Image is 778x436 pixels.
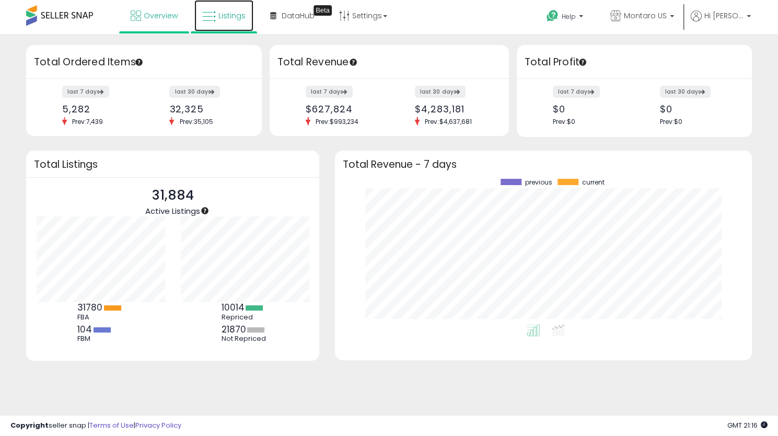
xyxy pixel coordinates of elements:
div: seller snap | | [10,421,181,431]
div: 5,282 [62,104,136,114]
i: Get Help [546,9,559,22]
span: Active Listings [145,205,200,216]
label: last 7 days [306,86,353,98]
div: FBA [77,313,124,322]
span: Listings [218,10,246,21]
a: Privacy Policy [135,420,181,430]
div: $4,283,181 [415,104,490,114]
div: Not Repriced [221,335,268,343]
h3: Total Revenue - 7 days [343,160,744,168]
div: Tooltip anchor [578,58,587,67]
div: FBM [77,335,124,343]
b: 31780 [77,301,102,314]
strong: Copyright [10,420,49,430]
div: Tooltip anchor [200,206,210,215]
h3: Total Revenue [277,55,501,70]
span: Montaro US [624,10,667,21]
b: 21870 [221,323,246,336]
span: Prev: $0 [553,117,575,126]
span: Help [562,12,576,21]
h3: Total Listings [34,160,311,168]
h3: Total Profit [525,55,745,70]
b: 104 [77,323,92,336]
label: last 30 days [660,86,711,98]
label: last 30 days [415,86,466,98]
span: Prev: $0 [660,117,682,126]
span: previous [525,179,552,186]
span: 2025-10-8 21:16 GMT [727,420,768,430]
span: Overview [144,10,178,21]
span: Prev: 7,439 [67,117,108,126]
div: $627,824 [306,104,381,114]
div: Repriced [221,313,268,322]
span: DataHub [282,10,315,21]
div: Tooltip anchor [134,58,144,67]
span: Prev: 35,105 [174,117,218,126]
label: last 7 days [553,86,600,98]
div: $0 [660,104,734,114]
a: Hi [PERSON_NAME] [691,10,751,34]
div: 32,325 [169,104,243,114]
div: $0 [553,104,626,114]
label: last 30 days [169,86,220,98]
p: 31,884 [145,186,200,205]
span: Prev: $993,234 [310,117,364,126]
b: 10014 [221,301,244,314]
a: Help [538,2,594,34]
div: Tooltip anchor [349,58,358,67]
a: Terms of Use [89,420,134,430]
div: Tooltip anchor [313,5,332,16]
span: current [582,179,605,186]
label: last 7 days [62,86,109,98]
h3: Total Ordered Items [34,55,254,70]
span: Prev: $4,637,681 [420,117,477,126]
span: Hi [PERSON_NAME] [704,10,744,21]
